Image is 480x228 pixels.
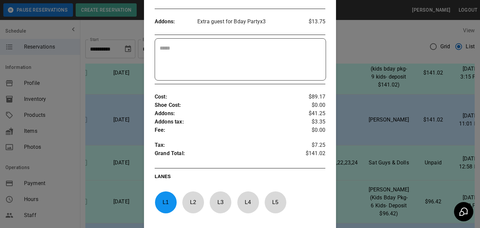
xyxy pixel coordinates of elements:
[155,101,297,110] p: Shoe Cost :
[197,18,297,26] p: Extra guest for Bday Party x 3
[237,194,259,210] p: L 4
[297,101,325,110] p: $0.00
[297,93,325,101] p: $89.17
[297,118,325,126] p: $3.35
[155,194,177,210] p: L 1
[155,141,297,149] p: Tax :
[297,141,325,149] p: $7.25
[155,173,325,182] p: LANES
[209,194,231,210] p: L 3
[155,93,297,101] p: Cost :
[155,149,297,159] p: Grand Total :
[155,118,297,126] p: Addons tax :
[155,18,197,26] p: Addons :
[155,126,297,134] p: Fee :
[182,194,204,210] p: L 2
[297,18,325,26] p: $13.75
[155,110,297,118] p: Addons :
[297,110,325,118] p: $41.25
[297,149,325,159] p: $141.02
[297,126,325,134] p: $0.00
[264,194,286,210] p: L 5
